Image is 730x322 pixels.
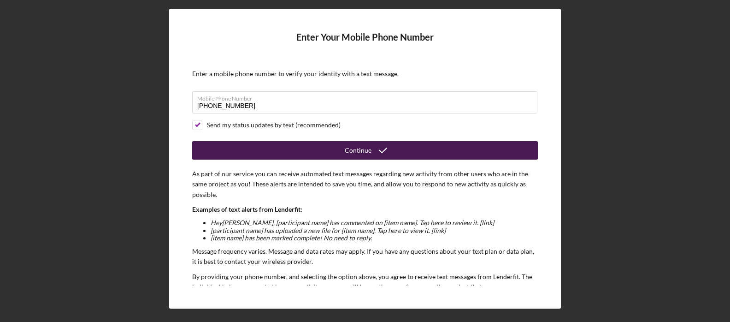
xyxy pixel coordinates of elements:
li: Hey [PERSON_NAME] , [participant name] has commented on [item name]. Tap here to review it. [link] [211,219,538,227]
h4: Enter Your Mobile Phone Number [192,32,538,56]
div: Enter a mobile phone number to verify your identity with a text message. [192,70,538,78]
p: Message frequency varies. Message and data rates may apply. If you have any questions about your ... [192,246,538,267]
p: As part of our service you can receive automated text messages regarding new activity from other ... [192,169,538,200]
li: [participant name] has uploaded a new file for [item name]. Tap here to view it. [link] [211,227,538,234]
button: Continue [192,141,538,160]
li: [item name] has been marked complete! No need to reply. [211,234,538,242]
p: By providing your phone number, and selecting the option above, you agree to receive text message... [192,272,538,303]
div: Send my status updates by text (recommended) [207,121,341,129]
div: Continue [345,141,371,160]
p: Examples of text alerts from Lenderfit: [192,204,538,215]
label: Mobile Phone Number [197,92,537,102]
